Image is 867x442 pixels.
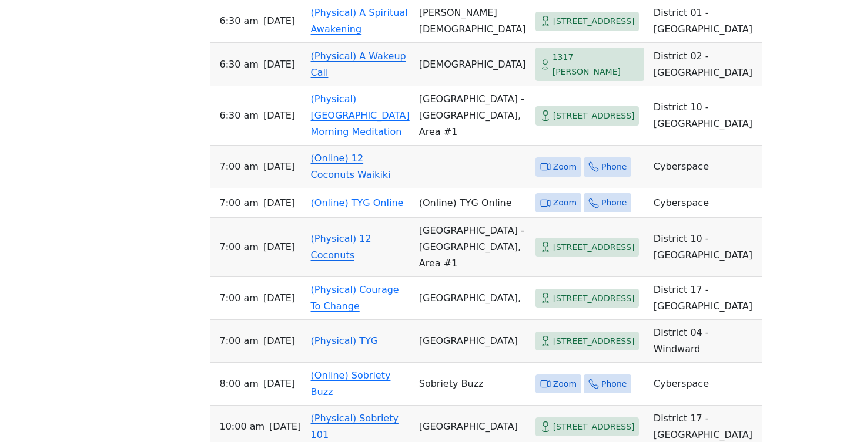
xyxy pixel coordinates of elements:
td: [GEOGRAPHIC_DATA] - [GEOGRAPHIC_DATA], Area #1 [414,86,531,146]
span: 6:30 AM [220,107,259,124]
span: Phone [601,160,627,174]
span: [STREET_ADDRESS] [553,240,635,255]
span: 7:00 AM [220,195,259,211]
td: District 10 - [GEOGRAPHIC_DATA] [649,218,762,277]
td: (Online) TYG Online [414,188,531,218]
span: [DATE] [263,13,295,29]
span: 1317 [PERSON_NAME] [553,50,640,79]
a: (Physical) TYG [311,335,379,346]
a: (Online) 12 Coconuts Waikiki [311,153,391,180]
span: 10:00 AM [220,419,265,435]
span: Zoom [553,160,577,174]
span: [STREET_ADDRESS] [553,14,635,29]
span: [DATE] [263,195,295,211]
span: Phone [601,377,627,392]
td: Cyberspace [649,363,762,406]
td: District 17 - [GEOGRAPHIC_DATA] [649,277,762,320]
td: [GEOGRAPHIC_DATA] - [GEOGRAPHIC_DATA], Area #1 [414,218,531,277]
a: (Physical) 12 Coconuts [311,233,371,261]
span: [DATE] [263,158,295,175]
td: Cyberspace [649,146,762,188]
span: 7:00 AM [220,290,259,306]
span: [DATE] [263,239,295,255]
span: [DATE] [263,376,295,392]
span: Zoom [553,377,577,392]
span: Phone [601,195,627,210]
span: [DATE] [263,56,295,73]
a: (Online) Sobriety Buzz [311,370,391,397]
span: 8:00 AM [220,376,259,392]
span: 7:00 AM [220,333,259,349]
span: [DATE] [263,290,295,306]
td: District 10 - [GEOGRAPHIC_DATA] [649,86,762,146]
td: District 04 - Windward [649,320,762,363]
span: [STREET_ADDRESS] [553,291,635,306]
span: [DATE] [269,419,301,435]
span: 7:00 AM [220,239,259,255]
td: Cyberspace [649,188,762,218]
a: (Physical) A Spiritual Awakening [311,7,408,35]
a: (Physical) Courage To Change [311,284,399,312]
span: [DATE] [263,107,295,124]
span: [DATE] [263,333,295,349]
td: [DEMOGRAPHIC_DATA] [414,43,531,86]
span: [STREET_ADDRESS] [553,420,635,434]
td: District 02 - [GEOGRAPHIC_DATA] [649,43,762,86]
span: [STREET_ADDRESS] [553,334,635,349]
span: 6:30 AM [220,56,259,73]
span: Zoom [553,195,577,210]
td: [GEOGRAPHIC_DATA], [414,277,531,320]
span: [STREET_ADDRESS] [553,109,635,123]
a: (Physical) [GEOGRAPHIC_DATA] Morning Meditation [311,93,410,137]
td: [GEOGRAPHIC_DATA] [414,320,531,363]
td: Sobriety Buzz [414,363,531,406]
span: 7:00 AM [220,158,259,175]
a: (Physical) A Wakeup Call [311,50,406,78]
a: (Physical) Sobriety 101 [311,413,399,440]
a: (Online) TYG Online [311,197,404,208]
span: 6:30 AM [220,13,259,29]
